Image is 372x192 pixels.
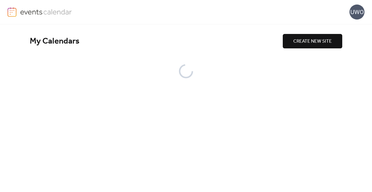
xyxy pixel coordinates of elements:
[30,36,283,47] div: My Calendars
[283,34,342,48] button: CREATE NEW SITE
[20,7,72,16] img: logo-type
[349,5,364,20] div: UWO
[293,38,332,45] span: CREATE NEW SITE
[8,7,17,17] img: logo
